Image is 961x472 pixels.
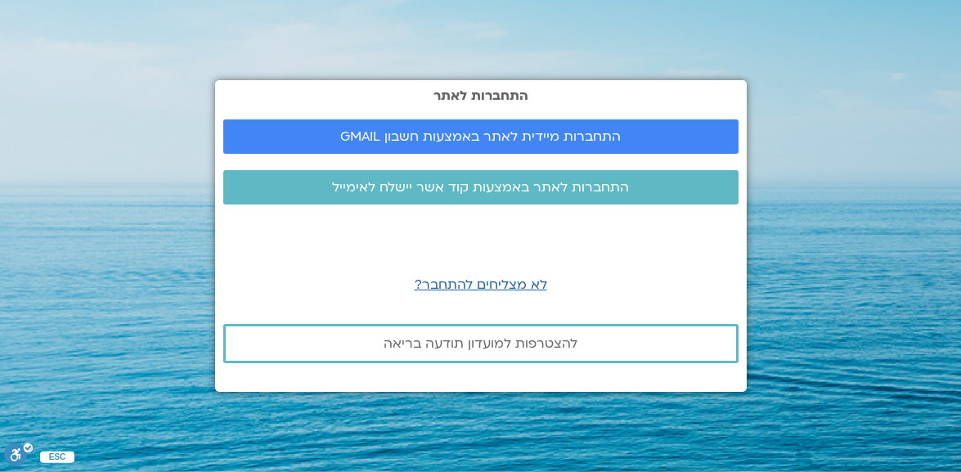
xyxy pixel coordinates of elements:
a: להצטרפות למועדון תודעה בריאה [223,324,739,363]
span: התחברות לאתר באמצעות קוד אשר יישלח לאימייל [332,180,629,195]
a: לא מצליחים להתחבר? [415,276,547,294]
a: התחברות לאתר באמצעות קוד אשר יישלח לאימייל [223,170,739,205]
span: התחברות מיידית לאתר באמצעות חשבון GMAIL [340,129,621,144]
h2: התחברות לאתר [223,88,739,103]
a: התחברות מיידית לאתר באמצעות חשבון GMAIL [223,119,739,154]
span: להצטרפות למועדון תודעה בריאה [384,336,577,351]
